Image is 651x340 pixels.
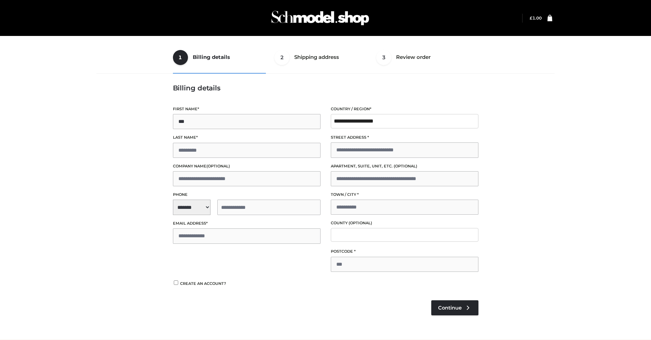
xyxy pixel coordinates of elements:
[331,106,478,112] label: Country / Region
[349,221,372,225] span: (optional)
[530,15,542,21] bdi: 1.00
[173,134,321,141] label: Last name
[173,163,321,169] label: Company name
[173,220,321,227] label: Email address
[530,15,542,21] a: £1.00
[438,305,462,311] span: Continue
[394,164,417,168] span: (optional)
[331,134,478,141] label: Street address
[431,300,478,315] a: Continue
[530,15,532,21] span: £
[206,164,230,168] span: (optional)
[180,281,226,286] span: Create an account?
[331,163,478,169] label: Apartment, suite, unit, etc.
[331,191,478,198] label: Town / City
[173,280,179,285] input: Create an account?
[269,4,371,32] img: Schmodel Admin 964
[173,84,478,92] h3: Billing details
[173,191,321,198] label: Phone
[331,220,478,226] label: County
[331,248,478,255] label: Postcode
[173,106,321,112] label: First name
